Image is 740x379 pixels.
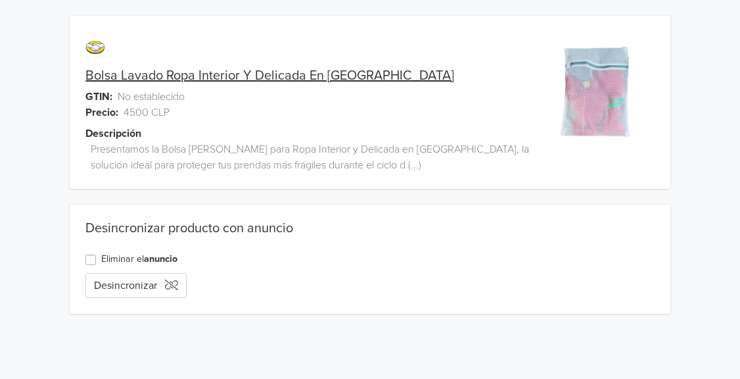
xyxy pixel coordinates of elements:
[124,105,170,120] span: 4500 CLP
[118,89,185,105] span: No establecido
[85,220,654,236] div: Desincronizar producto con anuncio
[85,105,118,120] span: Precio:
[91,141,536,173] span: Presentamos la Bolsa [PERSON_NAME] para Ropa Interior y Delicada en [GEOGRAPHIC_DATA], la solució...
[85,89,112,105] span: GTIN:
[85,68,454,84] a: Bolsa Lavado Ropa Interior Y Delicada En [GEOGRAPHIC_DATA]
[101,252,177,266] label: Eliminar el
[85,126,141,141] span: Descripción
[144,253,177,265] a: anuncio
[545,42,645,141] img: product_image
[85,273,187,298] button: Desincronizar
